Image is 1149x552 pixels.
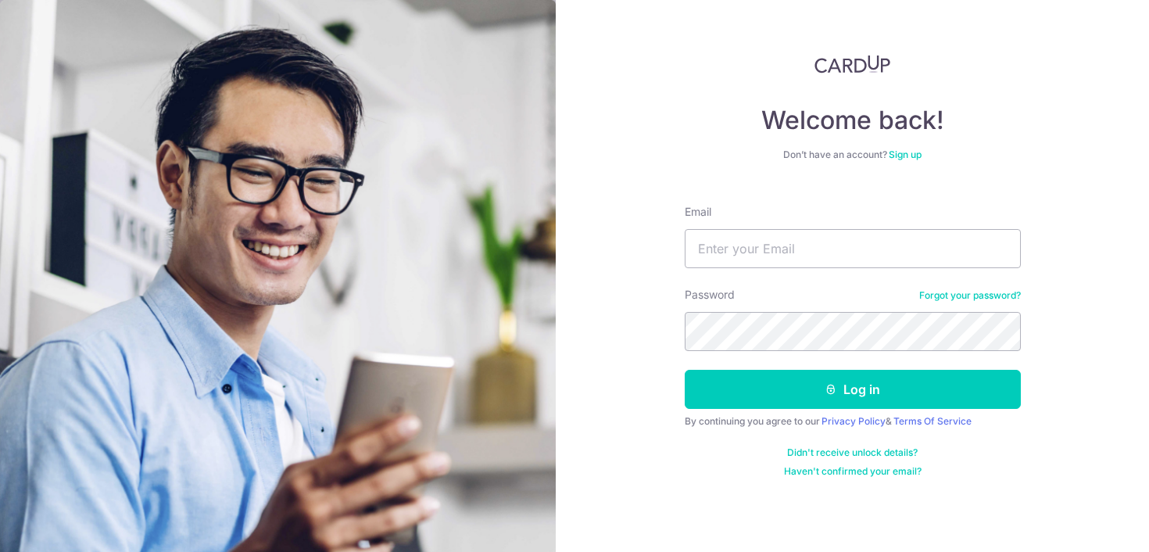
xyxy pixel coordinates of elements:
h4: Welcome back! [685,105,1021,136]
a: Privacy Policy [821,415,886,427]
label: Password [685,287,735,303]
input: Enter your Email [685,229,1021,268]
button: Log in [685,370,1021,409]
div: Don’t have an account? [685,149,1021,161]
label: Email [685,204,711,220]
div: By continuing you agree to our & [685,415,1021,428]
a: Forgot your password? [919,289,1021,302]
a: Sign up [889,149,922,160]
a: Didn't receive unlock details? [787,446,918,459]
a: Haven't confirmed your email? [784,465,922,478]
img: CardUp Logo [814,55,891,73]
a: Terms Of Service [893,415,972,427]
